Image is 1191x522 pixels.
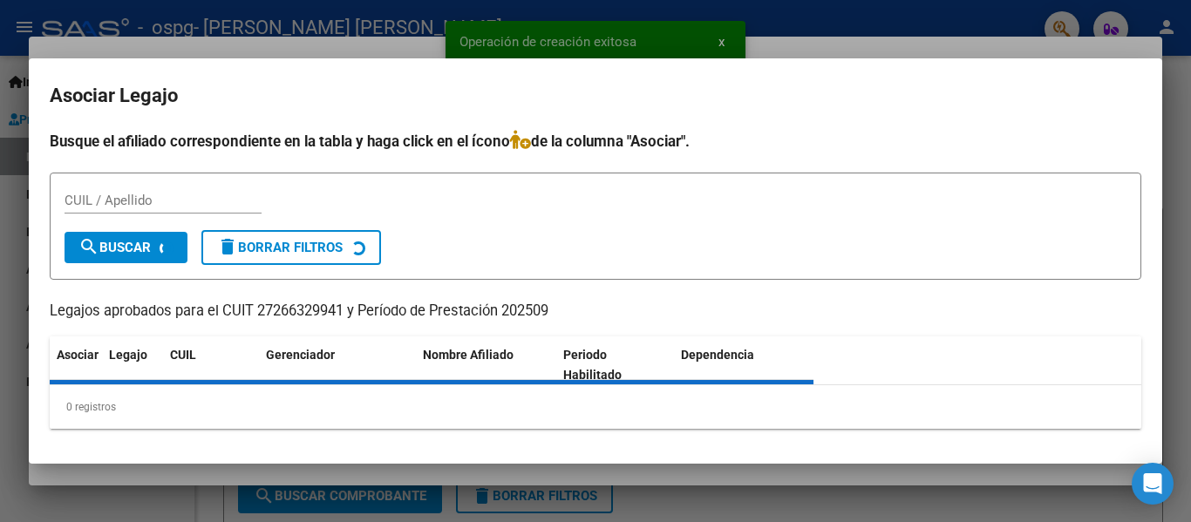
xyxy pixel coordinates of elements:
span: Borrar Filtros [217,240,343,255]
span: Buscar [78,240,151,255]
datatable-header-cell: CUIL [163,336,259,394]
datatable-header-cell: Dependencia [674,336,814,394]
datatable-header-cell: Legajo [102,336,163,394]
span: Periodo Habilitado [563,348,622,382]
p: Legajos aprobados para el CUIT 27266329941 y Período de Prestación 202509 [50,301,1141,322]
div: Open Intercom Messenger [1132,463,1174,505]
h2: Asociar Legajo [50,79,1141,112]
button: Buscar [65,232,187,263]
button: Borrar Filtros [201,230,381,265]
mat-icon: search [78,236,99,257]
datatable-header-cell: Nombre Afiliado [416,336,556,394]
span: Asociar [57,348,99,362]
h4: Busque el afiliado correspondiente en la tabla y haga click en el ícono de la columna "Asociar". [50,130,1141,153]
mat-icon: delete [217,236,238,257]
datatable-header-cell: Asociar [50,336,102,394]
span: Gerenciador [266,348,335,362]
datatable-header-cell: Gerenciador [259,336,416,394]
datatable-header-cell: Periodo Habilitado [556,336,674,394]
span: Nombre Afiliado [423,348,514,362]
span: Legajo [109,348,147,362]
span: Dependencia [681,348,754,362]
div: 0 registros [50,385,1141,429]
span: CUIL [170,348,196,362]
